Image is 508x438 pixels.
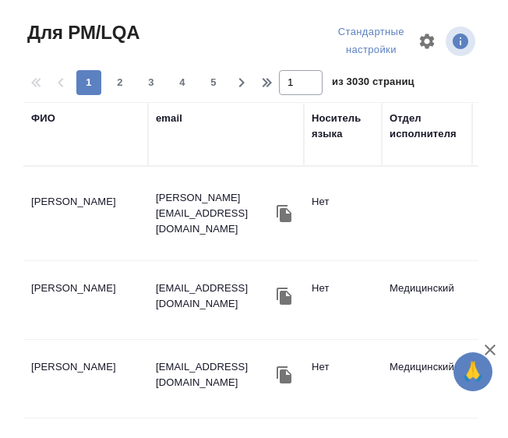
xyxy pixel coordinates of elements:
[23,20,139,45] span: Для PM/LQA
[31,111,55,126] div: ФИО
[23,273,148,327] td: [PERSON_NAME]
[170,70,195,95] button: 4
[156,190,273,237] p: [PERSON_NAME][EMAIL_ADDRESS][DOMAIN_NAME]
[156,111,182,126] div: email
[139,70,164,95] button: 3
[273,284,296,308] button: Скопировать
[201,70,226,95] button: 5
[273,202,296,225] button: Скопировать
[156,281,273,312] p: [EMAIL_ADDRESS][DOMAIN_NAME]
[390,111,464,142] div: Отдел исполнителя
[334,20,408,62] div: split button
[23,351,148,406] td: [PERSON_NAME]
[304,273,382,327] td: Нет
[382,351,472,406] td: Медицинский
[23,186,148,241] td: [PERSON_NAME]
[332,72,415,95] span: из 3030 страниц
[108,70,132,95] button: 2
[304,351,382,406] td: Нет
[170,75,195,90] span: 4
[446,26,478,56] span: Посмотреть информацию
[139,75,164,90] span: 3
[201,75,226,90] span: 5
[382,273,472,327] td: Медицинский
[108,75,132,90] span: 2
[460,355,486,388] span: 🙏
[408,23,446,60] span: Настроить таблицу
[156,359,273,390] p: [EMAIL_ADDRESS][DOMAIN_NAME]
[273,363,296,387] button: Скопировать
[304,186,382,241] td: Нет
[453,352,492,391] button: 🙏
[312,111,374,142] div: Носитель языка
